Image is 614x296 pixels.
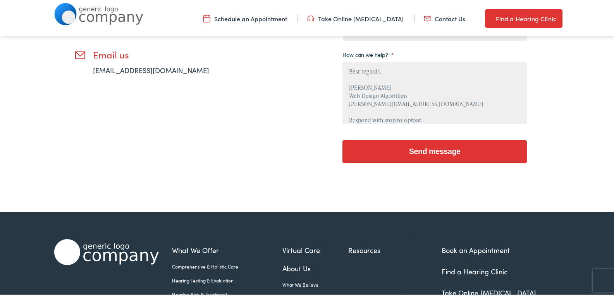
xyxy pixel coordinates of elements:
[442,286,536,296] a: Take Online [MEDICAL_DATA]
[485,12,492,22] img: utility icon
[203,13,210,21] img: utility icon
[424,13,431,21] img: utility icon
[54,238,159,263] img: Alpaca Audiology
[172,262,282,269] a: Comprehensive & Holistic Care
[282,243,348,254] a: Virtual Care
[93,48,232,59] h3: Email us
[203,13,287,21] a: Schedule an Appointment
[172,275,282,282] a: Hearing Testing & Evaluation
[282,280,348,287] a: What We Believe
[424,13,465,21] a: Contact Us
[442,265,507,275] a: Find a Hearing Clinic
[307,13,404,21] a: Take Online [MEDICAL_DATA]
[342,139,527,162] input: Send message
[342,50,394,56] label: How can we help?
[93,64,209,74] a: [EMAIL_ADDRESS][DOMAIN_NAME]
[348,243,409,254] a: Resources
[307,13,314,21] img: utility icon
[172,243,282,254] a: What We Offer
[282,262,348,272] a: About Us
[485,8,562,26] a: Find a Hearing Clinic
[442,244,510,253] a: Book an Appointment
